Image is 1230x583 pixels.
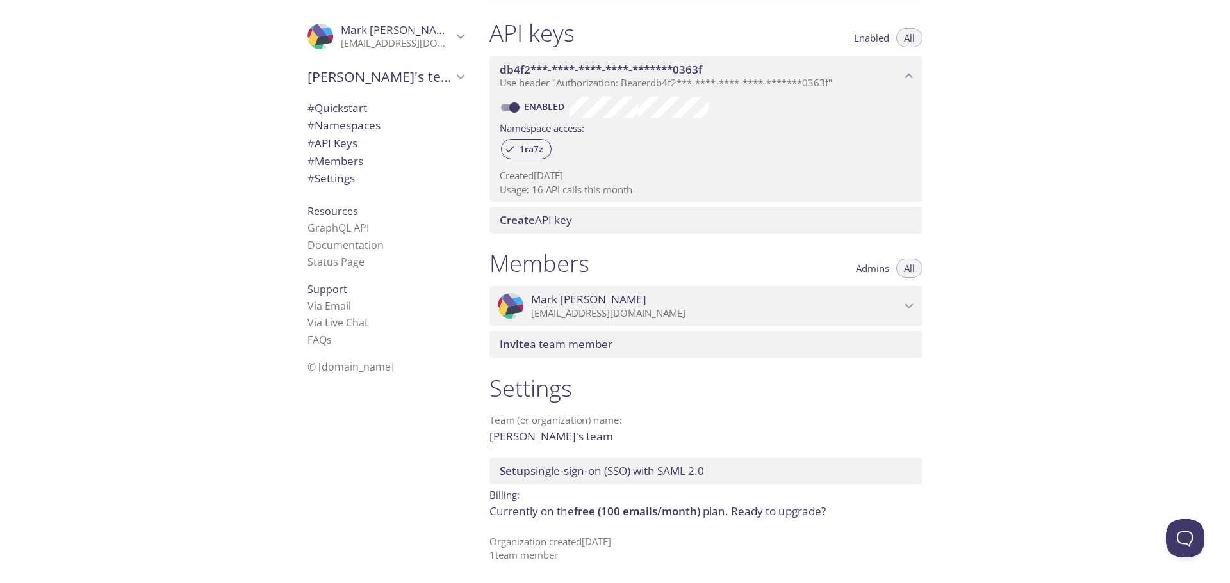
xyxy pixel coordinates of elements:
[327,333,332,347] span: s
[896,28,922,47] button: All
[297,15,474,58] div: Mark Jones
[307,238,384,252] a: Documentation
[1166,519,1204,557] iframe: Help Scout Beacon - Open
[307,100,367,115] span: Quickstart
[500,212,572,227] span: API key
[778,504,821,518] a: upgrade
[489,374,922,403] h1: Settings
[307,136,357,150] span: API Keys
[848,259,897,278] button: Admins
[574,504,700,518] span: free (100 emails/month)
[489,286,922,326] div: Mark Jones
[307,118,315,132] span: #
[512,143,551,155] span: 1ra7z
[500,337,612,351] span: a team member
[896,259,922,278] button: All
[489,458,922,484] div: Setup SSO
[489,484,922,503] p: Billing:
[500,183,912,196] p: Usage: 16 API calls this month
[307,154,363,168] span: Members
[846,28,897,47] button: Enabled
[307,154,315,168] span: #
[307,299,351,313] a: Via Email
[307,136,315,150] span: #
[341,22,456,37] span: Mark [PERSON_NAME]
[500,118,584,136] label: Namespace access:
[297,60,474,93] div: Mark's team
[531,307,901,320] p: [EMAIL_ADDRESS][DOMAIN_NAME]
[531,292,646,307] span: Mark [PERSON_NAME]
[297,134,474,152] div: API Keys
[489,535,922,563] p: Organization created [DATE] 1 team member
[489,331,922,358] div: Invite a team member
[307,333,332,347] a: FAQ
[489,415,623,425] label: Team (or organization) name:
[307,171,315,186] span: #
[307,68,452,86] span: [PERSON_NAME]'s team
[500,463,704,478] span: single-sign-on (SSO) with SAML 2.0
[307,315,368,330] a: Via Live Chat
[500,463,530,478] span: Setup
[297,170,474,188] div: Team Settings
[297,152,474,170] div: Members
[307,171,355,186] span: Settings
[307,221,369,235] a: GraphQL API
[489,249,589,278] h1: Members
[500,169,912,182] p: Created [DATE]
[489,207,922,234] div: Create API Key
[489,503,922,520] p: Currently on the plan.
[501,139,552,159] div: 1ra7z
[307,100,315,115] span: #
[297,99,474,117] div: Quickstart
[307,255,365,269] a: Status Page
[731,504,826,518] span: Ready to ?
[307,360,394,374] span: © [DOMAIN_NAME]
[500,212,535,227] span: Create
[522,100,570,113] a: Enabled
[307,118,381,132] span: Namespaces
[500,337,530,351] span: Invite
[297,116,474,134] div: Namespaces
[341,37,452,50] p: [EMAIL_ADDRESS][DOMAIN_NAME]
[307,282,347,296] span: Support
[307,204,358,218] span: Resources
[489,19,575,47] h1: API keys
